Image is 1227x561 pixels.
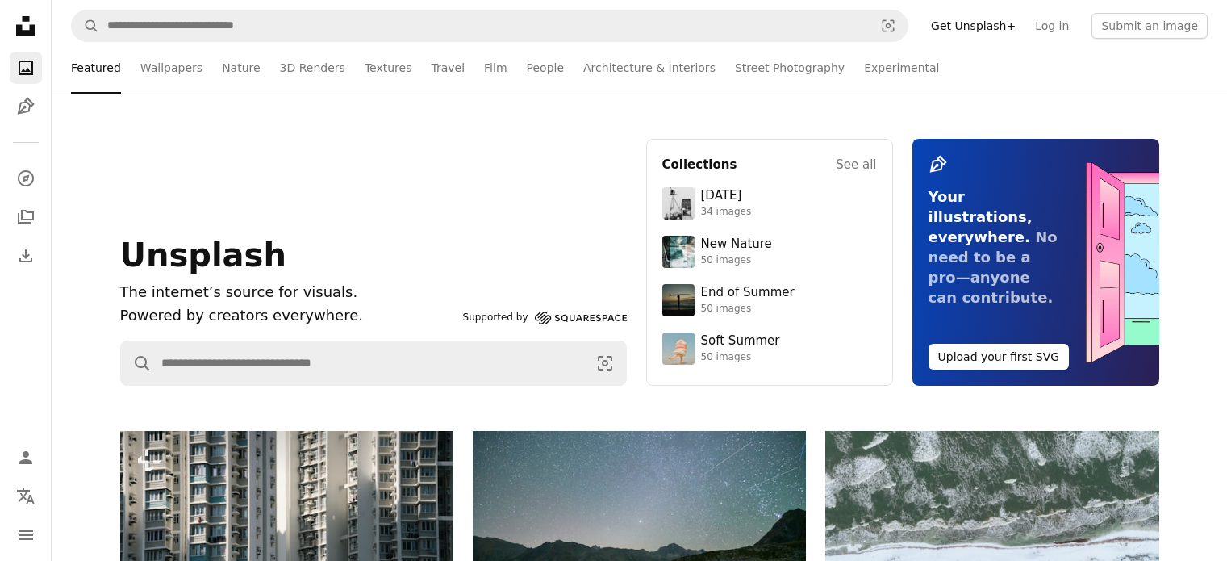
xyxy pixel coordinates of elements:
img: premium_photo-1755037089989-422ee333aef9 [662,236,695,268]
a: [DATE]34 images [662,187,877,220]
div: End of Summer [701,285,795,301]
button: Upload your first SVG [929,344,1070,370]
a: Tall apartment buildings with many windows and balconies. [120,531,453,546]
a: Nature [222,42,260,94]
a: 3D Renders [280,42,345,94]
div: 34 images [701,206,752,219]
div: 50 images [701,351,780,364]
a: Soft Summer50 images [662,333,877,365]
a: Get Unsplash+ [921,13,1025,39]
a: Experimental [864,42,939,94]
span: No need to be a pro—anyone can contribute. [929,228,1058,306]
a: Illustrations [10,90,42,123]
span: Your illustrations, everywhere. [929,188,1033,245]
a: Supported by [463,308,627,328]
form: Find visuals sitewide [71,10,908,42]
a: People [527,42,565,94]
a: Travel [431,42,465,94]
a: Collections [10,201,42,233]
div: 50 images [701,303,795,316]
a: Log in / Sign up [10,442,42,474]
img: photo-1682590564399-95f0109652fe [662,187,695,220]
h4: Collections [662,155,737,174]
a: Wallpapers [140,42,202,94]
button: Search Unsplash [121,341,152,385]
div: New Nature [701,237,772,253]
img: premium_photo-1749544311043-3a6a0c8d54af [662,333,695,365]
div: [DATE] [701,188,752,204]
a: New Nature50 images [662,236,877,268]
div: Soft Summer [701,333,780,350]
button: Visual search [584,341,626,385]
a: End of Summer50 images [662,284,877,316]
p: Powered by creators everywhere. [120,304,457,328]
a: Download History [10,240,42,272]
a: Explore [10,162,42,195]
a: Log in [1025,13,1079,39]
a: Architecture & Interiors [583,42,716,94]
div: 50 images [701,254,772,267]
a: Street Photography [735,42,845,94]
button: Language [10,480,42,513]
a: Film [484,42,507,94]
form: Find visuals sitewide [120,341,627,386]
button: Menu [10,519,42,551]
img: premium_photo-1754398386796-ea3dec2a6302 [662,284,695,316]
span: Unsplash [120,237,286,274]
h1: The internet’s source for visuals. [120,281,457,304]
button: Search Unsplash [72,10,99,41]
a: Starry night sky over a calm mountain lake [473,534,806,549]
button: Submit an image [1091,13,1208,39]
a: See all [836,155,876,174]
button: Visual search [869,10,908,41]
a: Textures [365,42,412,94]
a: Photos [10,52,42,84]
